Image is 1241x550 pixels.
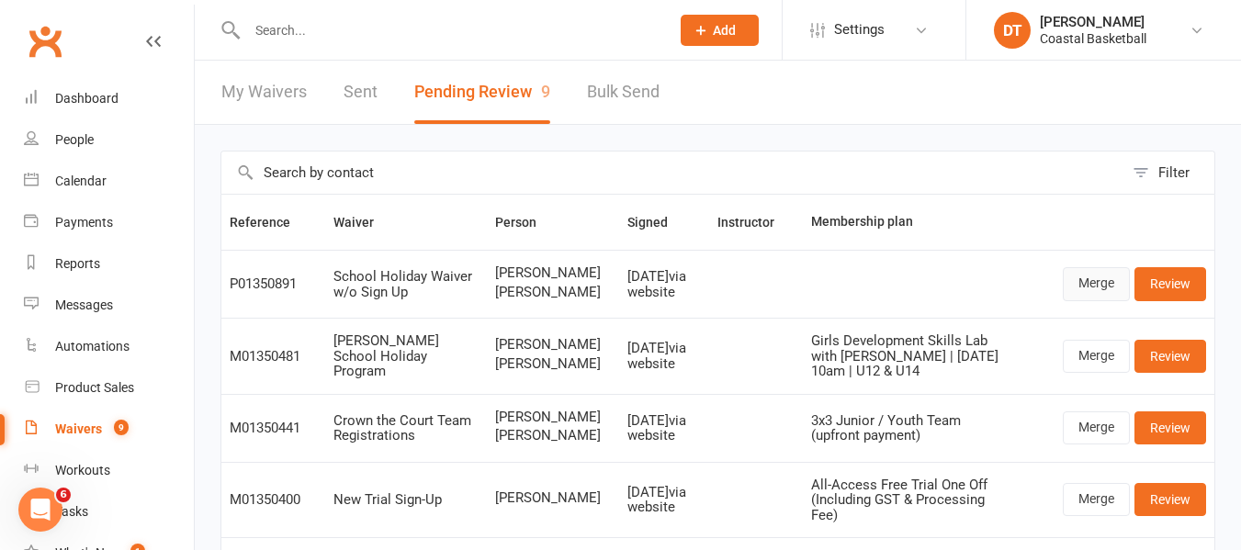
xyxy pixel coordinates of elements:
[627,269,701,299] div: [DATE] via website
[1063,411,1130,444] a: Merge
[230,421,317,436] div: M01350441
[1063,267,1130,300] a: Merge
[994,12,1031,49] div: DT
[1063,340,1130,373] a: Merge
[541,82,550,101] span: 9
[55,339,130,354] div: Automations
[495,428,611,443] span: [PERSON_NAME]
[627,413,701,443] div: [DATE] via website
[230,276,317,292] div: P01350891
[681,15,759,46] button: Add
[717,211,795,233] button: Instructor
[18,488,62,532] iframe: Intercom live chat
[811,477,1013,523] div: All-Access Free Trial One Off (Including GST & Processing Fee)
[495,211,557,233] button: Person
[333,333,479,379] div: [PERSON_NAME] School Holiday Program
[221,152,1123,194] input: Search by contact
[1134,483,1206,516] a: Review
[333,413,479,443] div: Crown the Court Team Registrations
[24,409,194,450] a: Waivers 9
[56,488,71,502] span: 6
[24,285,194,326] a: Messages
[1063,483,1130,516] a: Merge
[811,333,1013,379] div: Girls Development Skills Lab with [PERSON_NAME] | [DATE] 10am | U12 & U14
[627,485,701,515] div: [DATE] via website
[495,285,611,300] span: [PERSON_NAME]
[55,504,88,519] div: Tasks
[495,356,611,372] span: [PERSON_NAME]
[713,23,736,38] span: Add
[627,215,688,230] span: Signed
[627,211,688,233] button: Signed
[1134,411,1206,444] a: Review
[55,91,118,106] div: Dashboard
[495,410,611,425] span: [PERSON_NAME]
[811,413,1013,443] div: 3x3 Junior / Youth Team (upfront payment)
[55,174,107,188] div: Calendar
[55,463,110,477] div: Workouts
[344,61,378,124] a: Sent
[55,256,100,271] div: Reports
[221,61,307,124] a: My Waivers
[24,491,194,533] a: Tasks
[230,492,317,508] div: M01350400
[55,421,102,436] div: Waivers
[1134,267,1206,300] a: Review
[55,215,113,230] div: Payments
[1134,340,1206,373] a: Review
[24,367,194,409] a: Product Sales
[230,211,310,233] button: Reference
[1040,14,1146,30] div: [PERSON_NAME]
[333,492,479,508] div: New Trial Sign-Up
[1123,152,1214,194] button: Filter
[414,61,550,124] button: Pending Review9
[495,337,611,353] span: [PERSON_NAME]
[230,349,317,365] div: M01350481
[114,420,129,435] span: 9
[1158,162,1190,184] div: Filter
[24,243,194,285] a: Reports
[333,211,394,233] button: Waiver
[55,297,113,312] div: Messages
[333,215,394,230] span: Waiver
[55,380,134,395] div: Product Sales
[24,161,194,202] a: Calendar
[333,269,479,299] div: School Holiday Waiver w/o Sign Up
[24,202,194,243] a: Payments
[242,17,657,43] input: Search...
[230,215,310,230] span: Reference
[495,490,611,506] span: [PERSON_NAME]
[22,18,68,64] a: Clubworx
[495,265,611,281] span: [PERSON_NAME]
[587,61,660,124] a: Bulk Send
[24,450,194,491] a: Workouts
[495,215,557,230] span: Person
[24,119,194,161] a: People
[24,326,194,367] a: Automations
[834,9,885,51] span: Settings
[803,195,1021,250] th: Membership plan
[55,132,94,147] div: People
[1040,30,1146,47] div: Coastal Basketball
[627,341,701,371] div: [DATE] via website
[717,215,795,230] span: Instructor
[24,78,194,119] a: Dashboard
